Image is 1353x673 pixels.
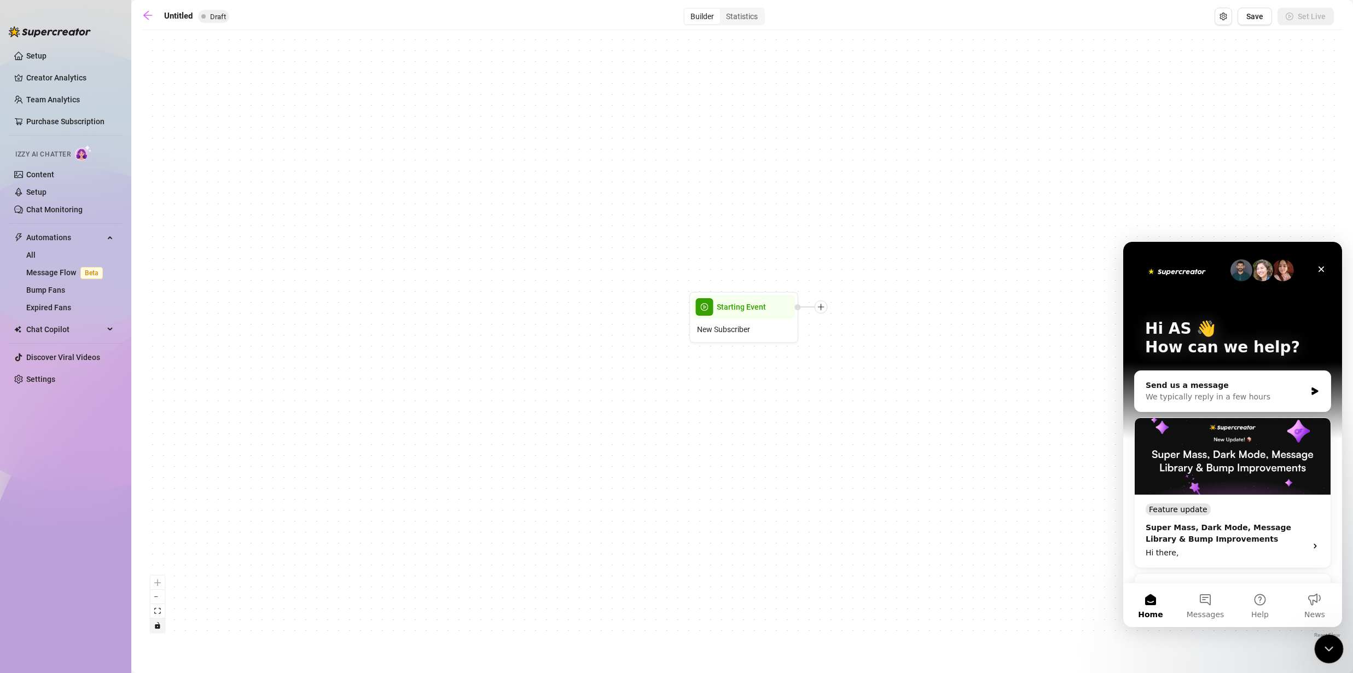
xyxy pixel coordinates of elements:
button: toggle interactivity [150,618,165,633]
a: Content [26,170,54,179]
div: React Flow controls [150,576,165,633]
span: Izzy AI Chatter [15,149,71,160]
span: New Subscriber [697,323,750,335]
button: Save Flow [1238,8,1272,25]
div: Statistics [720,9,764,24]
span: Starting Event [717,301,766,313]
span: Chat Copilot [26,321,104,338]
a: Discover Viral Videos [26,353,100,362]
span: Beta [80,267,103,279]
a: Settings [26,375,55,384]
a: Message FlowBeta [26,268,107,277]
span: Draft [210,13,226,21]
span: thunderbolt [14,233,23,242]
a: Team Analytics [26,95,80,104]
button: zoom out [150,590,165,604]
a: All [26,251,36,259]
a: Purchase Subscription [26,113,114,130]
a: Bump Fans [26,286,65,294]
span: Automations [26,229,104,246]
div: Builder [684,9,720,24]
a: Expired Fans [26,303,71,312]
a: Setup [26,51,47,60]
strong: Untitled [164,11,193,21]
div: play-circleStarting EventNew Subscriber [689,292,799,343]
span: arrow-left [142,10,153,21]
a: arrow-left [142,10,159,23]
span: play-circle [696,298,713,316]
iframe: Intercom live chat [1315,635,1344,664]
span: plus [817,303,825,311]
button: Open Exit Rules [1215,8,1232,25]
iframe: Intercom live chat [1123,242,1342,627]
span: Save [1246,12,1263,21]
img: Chat Copilot [14,326,21,333]
img: AI Chatter [75,145,92,161]
div: segmented control [683,8,765,25]
a: Setup [26,188,47,196]
a: Chat Monitoring [26,205,83,214]
a: React Flow attribution [1314,632,1340,638]
button: Set Live [1277,8,1334,25]
button: fit view [150,604,165,618]
span: setting [1220,13,1227,20]
a: Creator Analytics [26,69,114,86]
img: logo-BBDzfeDw.svg [9,26,91,37]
